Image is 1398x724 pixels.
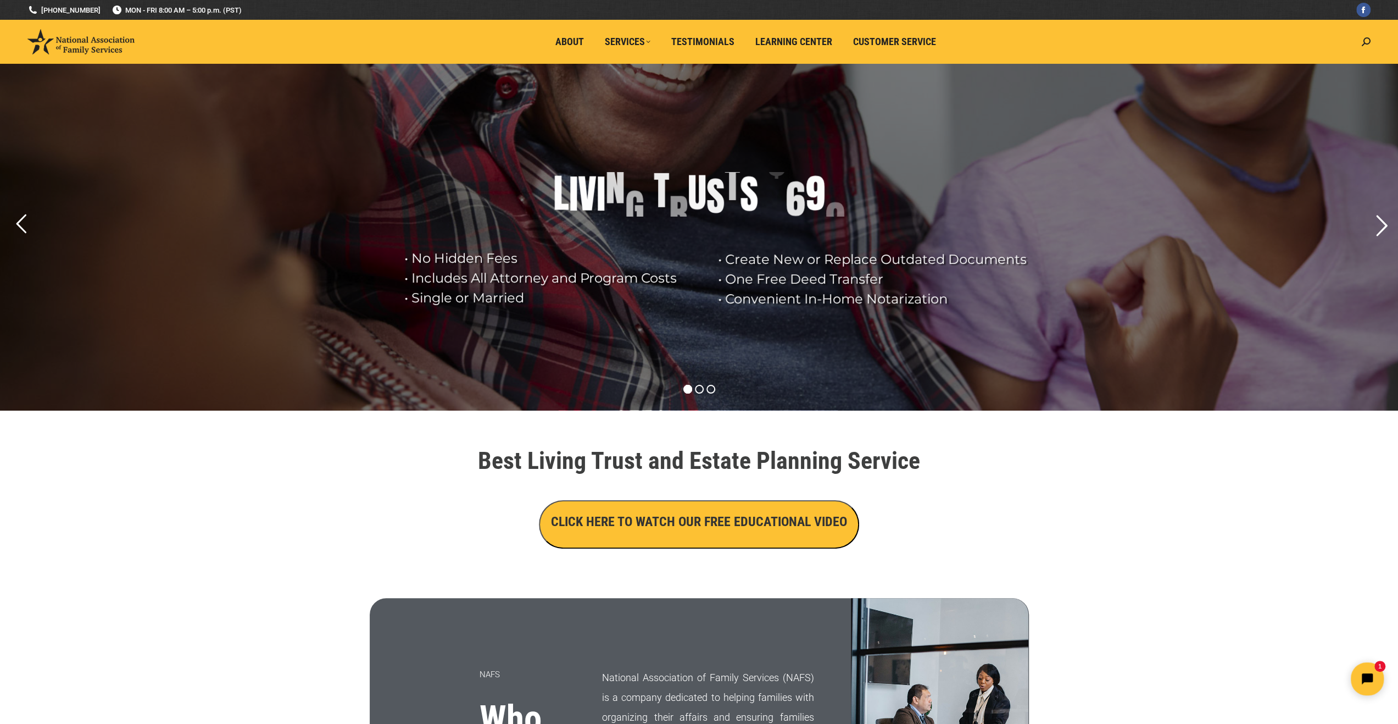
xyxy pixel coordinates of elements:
h3: CLICK HERE TO WATCH OUR FREE EDUCATIONAL VIDEO [551,512,847,531]
div: N [605,165,625,209]
p: NAFS [480,665,575,684]
iframe: Tidio Chat [1204,653,1393,705]
img: National Association of Family Services [27,29,135,54]
div: I [597,172,605,216]
h1: Best Living Trust and Estate Planning Service [392,449,1007,473]
span: MON - FRI 8:00 AM – 5:00 p.m. (PST) [112,5,242,15]
div: R [669,191,688,235]
div: 9 [825,198,845,242]
div: 6 [786,177,805,221]
div: T [725,162,740,206]
span: Testimonials [671,36,734,48]
div: $ [767,138,786,182]
span: Services [605,36,650,48]
span: Learning Center [755,36,832,48]
span: Customer Service [853,36,936,48]
div: V [578,172,597,216]
a: CLICK HERE TO WATCH OUR FREE EDUCATIONAL VIDEO [539,517,859,528]
div: 9 [805,172,825,215]
div: I [569,172,578,216]
rs-layer: • No Hidden Fees • Includes All Attorney and Program Costs • Single or Married [404,248,704,308]
div: S [740,172,758,216]
button: CLICK HERE TO WATCH OUR FREE EDUCATIONAL VIDEO [539,500,859,549]
div: G [625,186,644,230]
a: Learning Center [748,31,840,52]
rs-layer: • Create New or Replace Outdated Documents • One Free Deed Transfer • Convenient In-Home Notariza... [718,250,1037,309]
div: T [654,169,669,213]
a: Facebook page opens in new window [1356,3,1371,17]
a: About [548,31,592,52]
a: Testimonials [664,31,742,52]
a: Customer Service [845,31,944,52]
div: U [688,171,706,215]
div: S [706,174,725,218]
span: About [555,36,584,48]
a: [PHONE_NUMBER] [27,5,101,15]
div: L [553,172,569,215]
